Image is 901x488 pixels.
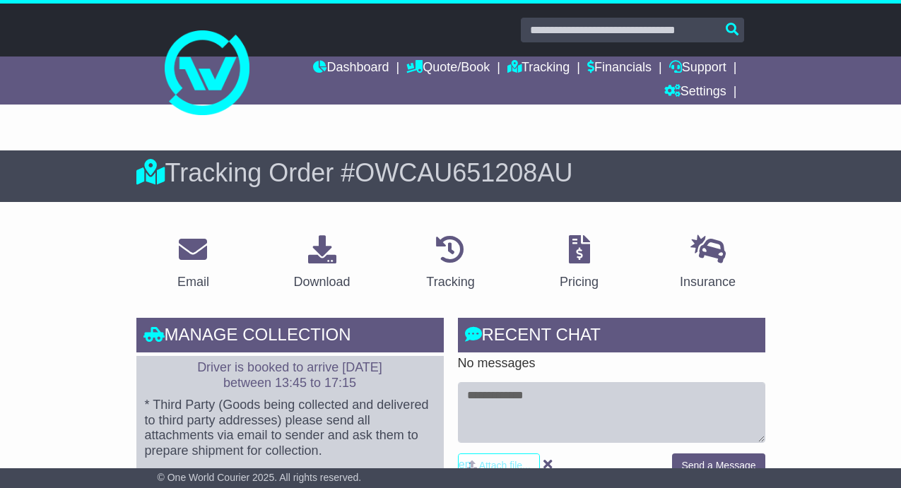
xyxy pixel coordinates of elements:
[458,356,765,371] p: No messages
[672,453,765,478] button: Send a Message
[560,273,599,292] div: Pricing
[177,273,209,292] div: Email
[507,56,570,81] a: Tracking
[458,318,765,356] div: RECENT CHAT
[145,398,435,458] p: * Third Party (Goods being collected and delivered to third party addresses) please send all atta...
[417,230,483,297] a: Tracking
[680,273,736,292] div: Insurance
[664,81,726,105] a: Settings
[671,230,745,297] a: Insurance
[550,230,608,297] a: Pricing
[406,56,490,81] a: Quote/Book
[136,157,765,188] div: Tracking Order #
[426,273,474,292] div: Tracking
[293,273,350,292] div: Download
[284,230,359,297] a: Download
[355,158,572,187] span: OWCAU651208AU
[313,56,389,81] a: Dashboard
[158,472,362,483] span: © One World Courier 2025. All rights reserved.
[587,56,652,81] a: Financials
[669,56,726,81] a: Support
[168,230,218,297] a: Email
[145,360,435,391] p: Driver is booked to arrive [DATE] between 13:45 to 17:15
[136,318,444,356] div: Manage collection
